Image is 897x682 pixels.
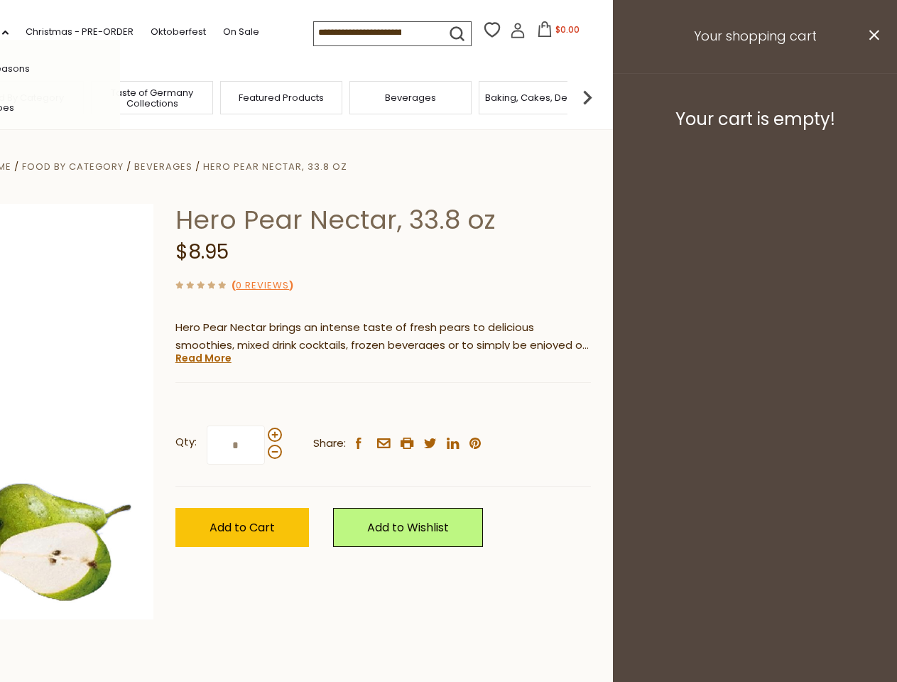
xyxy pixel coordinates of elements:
[485,92,595,103] a: Baking, Cakes, Desserts
[631,109,879,130] h3: Your cart is empty!
[223,24,259,40] a: On Sale
[175,204,591,236] h1: Hero Pear Nectar, 33.8 oz
[175,351,232,365] a: Read More
[236,278,289,293] a: 0 Reviews
[175,508,309,547] button: Add to Cart
[22,160,124,173] a: Food By Category
[573,83,602,112] img: next arrow
[175,238,229,266] span: $8.95
[175,319,591,354] p: Hero Pear Nectar brings an intense taste of fresh pears to delicious smoothies, mixed drink cockt...
[207,426,265,465] input: Qty:
[95,87,209,109] a: Taste of Germany Collections
[26,24,134,40] a: Christmas - PRE-ORDER
[555,23,580,36] span: $0.00
[239,92,324,103] a: Featured Products
[385,92,436,103] a: Beverages
[203,160,347,173] a: Hero Pear Nectar, 33.8 oz
[313,435,346,453] span: Share:
[175,433,197,451] strong: Qty:
[210,519,275,536] span: Add to Cart
[134,160,192,173] a: Beverages
[151,24,206,40] a: Oktoberfest
[232,278,293,292] span: ( )
[528,21,589,43] button: $0.00
[333,508,483,547] a: Add to Wishlist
